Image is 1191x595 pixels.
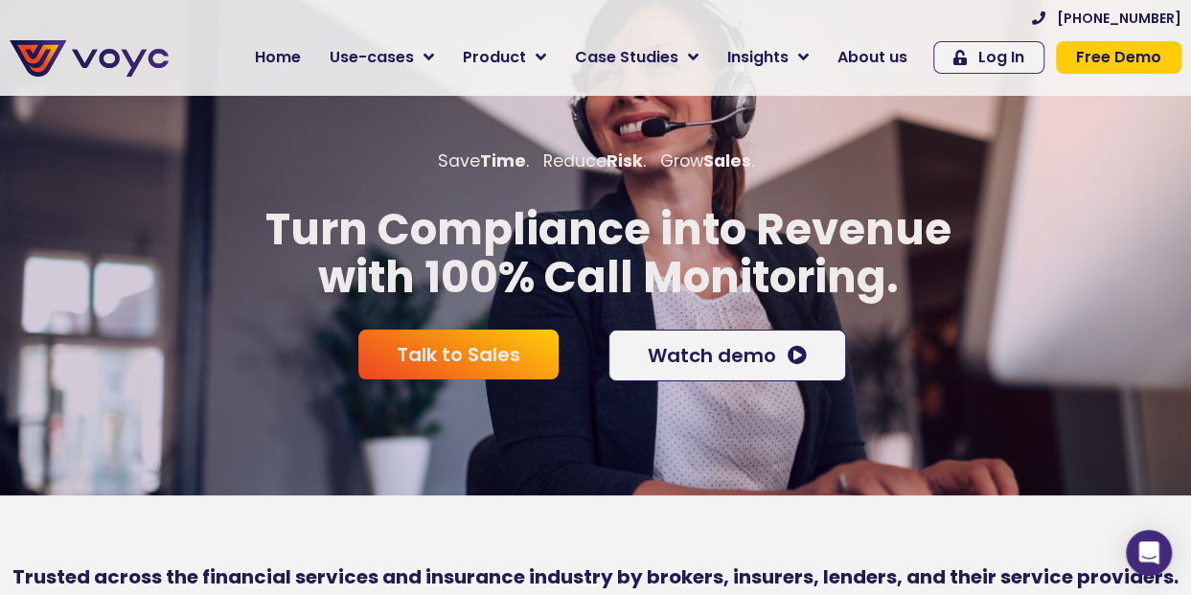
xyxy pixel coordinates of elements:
a: Use-cases [315,38,448,77]
b: Sales [703,149,751,172]
a: About us [823,38,922,77]
span: Talk to Sales [397,345,520,364]
span: Free Demo [1076,50,1161,65]
span: [PHONE_NUMBER] [1057,11,1181,25]
b: Risk [607,149,643,172]
a: Case Studies [561,38,713,77]
a: Watch demo [608,330,846,381]
a: Insights [713,38,823,77]
span: Insights [727,46,789,69]
div: Open Intercom Messenger [1126,530,1172,576]
span: About us [837,46,907,69]
b: Trusted across the financial services and insurance industry by brokers, insurers, lenders, and t... [12,563,1179,590]
a: Talk to Sales [358,330,559,379]
a: Log In [933,41,1044,74]
span: Log In [978,50,1024,65]
span: Product [463,46,526,69]
a: [PHONE_NUMBER] [1032,11,1181,25]
span: Case Studies [575,46,678,69]
a: Product [448,38,561,77]
a: Home [240,38,315,77]
a: Free Demo [1056,41,1181,74]
img: voyc-full-logo [10,40,169,77]
span: Watch demo [648,346,776,365]
span: Home [255,46,301,69]
span: Use-cases [330,46,414,69]
b: Time [480,149,526,172]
